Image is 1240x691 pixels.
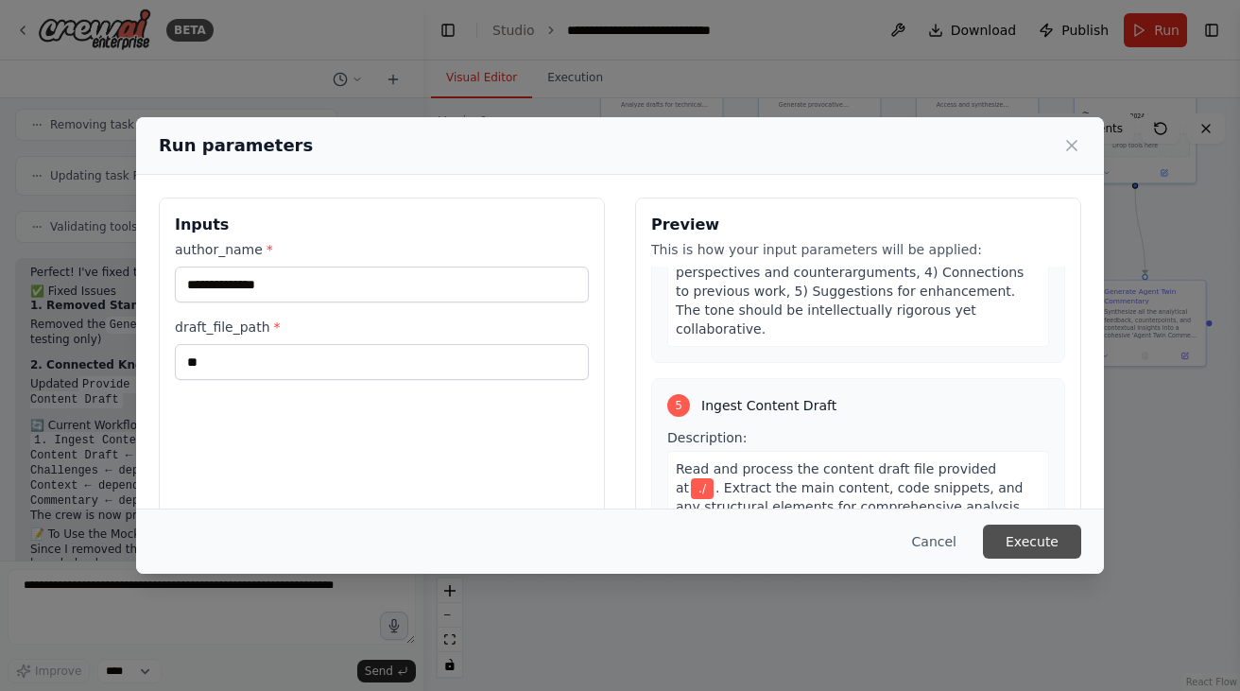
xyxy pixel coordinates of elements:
[691,478,714,499] span: Variable: draft_file_path
[897,525,972,559] button: Cancel
[983,525,1081,559] button: Execute
[159,132,313,159] h2: Run parameters
[175,214,589,236] h3: Inputs
[701,396,836,415] span: Ingest Content Draft
[667,430,747,445] span: Description:
[676,461,996,495] span: Read and process the content draft file provided at
[676,208,1038,337] span: A complete 'Agent Twin Comment' in markdown format that includes: 1) Key questions and challenges...
[175,240,589,259] label: author_name
[175,318,589,337] label: draft_file_path
[651,240,1065,259] p: This is how your input parameters will be applied:
[651,214,1065,236] h3: Preview
[667,394,690,417] div: 5
[676,480,1038,552] span: . Extract the main content, code snippets, and any structural elements for comprehensive analysis...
